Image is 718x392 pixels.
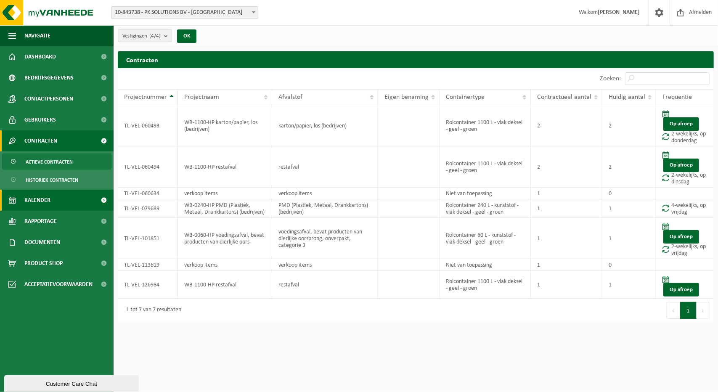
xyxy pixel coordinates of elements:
td: TL-VEL-079689 [118,199,178,218]
td: TL-VEL-060493 [118,105,178,146]
button: OK [177,29,196,43]
a: Op afroep [663,230,699,244]
td: 2 [531,146,602,188]
span: Product Shop [24,253,63,274]
td: Rolcontainer 240 L - kunststof - vlak deksel - geel - groen [440,199,531,218]
td: 1 [602,199,656,218]
span: Dashboard [24,46,56,67]
span: Rapportage [24,211,57,232]
td: Niet van toepassing [440,259,531,271]
td: Rolcontainer 60 L - kunststof - vlak deksel - geel - groen [440,218,531,259]
span: Gebruikers [24,109,56,130]
button: Previous [667,302,680,319]
td: TL-VEL-060634 [118,188,178,199]
td: verkoop items [178,259,272,271]
td: 2-wekelijks, op donderdag [656,105,714,146]
td: 2-wekelijks, op dinsdag [656,146,714,188]
td: 0 [602,188,656,199]
td: WB-1100-HP restafval [178,271,272,299]
td: restafval [272,271,378,299]
td: 1 [531,199,602,218]
span: Navigatie [24,25,50,46]
td: Rolcontainer 1100 L - vlak deksel - geel - groen [440,146,531,188]
span: Vestigingen [122,30,161,42]
span: Acceptatievoorwaarden [24,274,93,295]
td: TL-VEL-101851 [118,218,178,259]
span: Documenten [24,232,60,253]
span: Kalender [24,190,50,211]
td: 1 [531,271,602,299]
span: Projectnaam [184,94,219,101]
td: WB-1100-HP restafval [178,146,272,188]
span: Actieve contracten [26,154,73,170]
a: Historiek contracten [2,172,111,188]
span: Projectnummer [124,94,167,101]
span: Eigen benaming [384,94,429,101]
td: Rolcontainer 1100 L - vlak deksel - geel - groen [440,271,531,299]
td: TL-VEL-126984 [118,271,178,299]
td: verkoop items [178,188,272,199]
td: verkoop items [272,259,378,271]
span: Afvalstof [278,94,302,101]
td: Niet van toepassing [440,188,531,199]
span: 10-843738 - PK SOLUTIONS BV - MECHELEN [111,7,258,19]
td: restafval [272,146,378,188]
div: 1 tot 7 van 7 resultaten [122,303,181,318]
count: (4/4) [149,33,161,39]
td: PMD (Plastiek, Metaal, Drankkartons) (bedrijven) [272,199,378,218]
span: 10-843738 - PK SOLUTIONS BV - MECHELEN [111,6,258,19]
td: karton/papier, los (bedrijven) [272,105,378,146]
a: Op afroep [663,283,699,297]
strong: [PERSON_NAME] [598,9,640,16]
a: Op afroep [663,159,699,172]
button: Vestigingen(4/4) [118,29,172,42]
a: Actieve contracten [2,154,111,170]
span: Contractueel aantal [537,94,591,101]
td: verkoop items [272,188,378,199]
td: 1 [602,271,656,299]
label: Zoeken: [600,76,621,82]
td: 2 [602,146,656,188]
td: 0 [602,259,656,271]
button: Next [697,302,710,319]
button: 1 [680,302,697,319]
span: Contactpersonen [24,88,73,109]
td: 1 [531,259,602,271]
span: Contracten [24,130,57,151]
span: Bedrijfsgegevens [24,67,74,88]
a: Op afroep [663,117,699,131]
span: Historiek contracten [26,172,78,188]
td: voedingsafval, bevat producten van dierlijke oorsprong, onverpakt, categorie 3 [272,218,378,259]
td: 1 [531,188,602,199]
td: 4-wekelijks, op vrijdag [656,199,714,218]
td: WB-1100-HP karton/papier, los (bedrijven) [178,105,272,146]
span: Huidig aantal [609,94,645,101]
td: TL-VEL-113619 [118,259,178,271]
td: WB-0060-HP voedingsafval, bevat producten van dierlijke oors [178,218,272,259]
td: 2 [531,105,602,146]
td: 1 [531,218,602,259]
span: Frequentie [662,94,692,101]
td: 2-wekelijks, op vrijdag [656,218,714,259]
td: TL-VEL-060494 [118,146,178,188]
iframe: chat widget [4,373,140,392]
td: 2 [602,105,656,146]
td: WB-0240-HP PMD (Plastiek, Metaal, Drankkartons) (bedrijven) [178,199,272,218]
span: Containertype [446,94,485,101]
td: Rolcontainer 1100 L - vlak deksel - geel - groen [440,105,531,146]
td: 1 [602,218,656,259]
h2: Contracten [118,51,714,68]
